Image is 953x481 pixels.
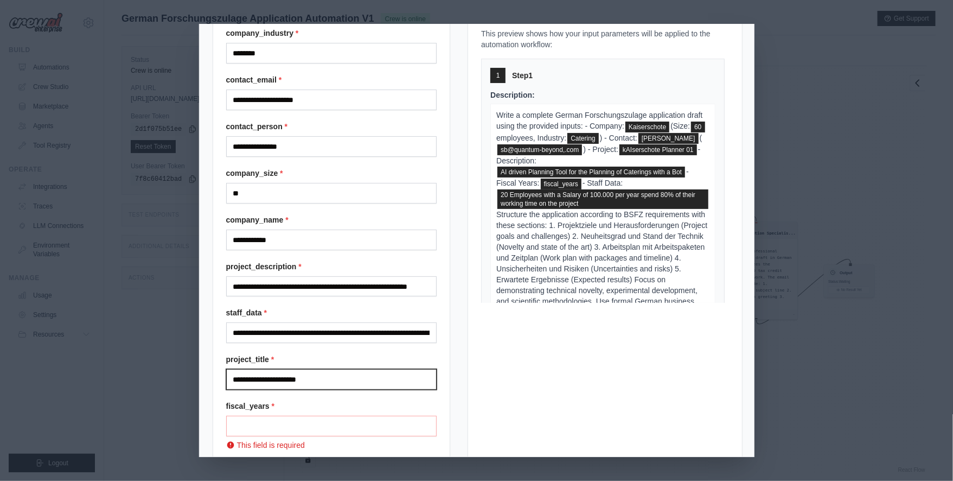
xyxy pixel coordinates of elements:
span: employees, Industry: [496,134,566,142]
p: This field is required [226,440,437,451]
iframe: Chat Widget [899,429,953,481]
label: company_name [226,214,437,225]
span: company_size [691,122,705,132]
span: company_name [625,122,669,132]
span: contact_person [638,133,699,144]
span: 1 [496,71,500,80]
span: contact_email [497,144,582,155]
span: fiscal_years [541,179,581,189]
span: Description: [490,91,535,99]
span: staff_data [497,189,708,209]
span: Step 1 [512,70,533,81]
span: Structure the application according to BSFZ requirements with these sections: 1. Projektziele und... [496,210,707,338]
label: staff_data [226,307,437,318]
span: - Staff Data: [583,179,623,187]
label: fiscal_years [226,401,437,412]
span: project_description [497,167,685,178]
span: Write a complete German Forschungszulage application draft using the provided inputs: - Company: [496,111,702,130]
span: ) - Project: [583,145,618,154]
label: company_size [226,168,437,179]
label: project_title [226,354,437,365]
span: (Size: [670,122,690,130]
div: Chat-Widget [899,429,953,481]
label: contact_email [226,74,437,85]
span: company_industry [567,133,598,144]
label: contact_person [226,121,437,132]
span: - Fiscal Years: [496,167,689,187]
span: project_title [619,144,697,155]
span: ) - Contact: [600,134,637,142]
span: ( [700,134,702,142]
label: project_description [226,261,437,272]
